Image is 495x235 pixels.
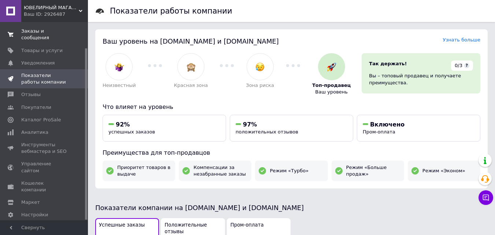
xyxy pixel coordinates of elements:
span: Каталог ProSale [21,117,61,123]
span: Режим «Турбо» [270,168,309,174]
span: Пром-оплата [230,222,264,229]
div: Вы – топовый продавец и получаете преимущества. [369,73,473,86]
button: 92%успешных заказов [103,115,226,142]
button: ВключеноПром-оплата [357,115,480,142]
span: Так держать! [369,61,407,66]
img: :see_no_evil: [186,62,196,71]
span: Покупатели [21,104,51,111]
span: Управление сайтом [21,161,68,174]
span: Ваш уровень на [DOMAIN_NAME] и [DOMAIN_NAME] [103,37,279,45]
span: Настройки [21,212,48,218]
span: ЮВЕЛИРНЫЙ МАГАЗИН "Срібна Олена" [24,4,79,11]
span: Неизвестный [103,82,136,89]
a: Узнать больше [443,37,480,43]
span: положительных отзывов [236,129,298,135]
div: Ваш ID: 2926487 [24,11,88,18]
span: Кошелек компании [21,180,68,193]
span: Ваш уровень [315,89,348,95]
span: Красная зона [174,82,208,89]
img: :woman-shrugging: [115,62,124,71]
span: Преимущества для топ-продавцов [103,149,210,156]
span: Успешные заказы [99,222,145,229]
img: :rocket: [327,62,336,71]
span: Зона риска [246,82,274,89]
span: Товары и услуги [21,47,63,54]
span: Показатели компании на [DOMAIN_NAME] и [DOMAIN_NAME] [95,204,304,212]
h1: Показатели работы компании [110,7,232,15]
span: Аналитика [21,129,48,136]
button: 97%положительных отзывов [230,115,353,142]
div: 0/3 [451,60,473,71]
span: Режим «Эконом» [422,168,465,174]
span: Топ-продавец [312,82,351,89]
span: Что влияет на уровень [103,103,173,110]
span: Маркет [21,199,40,206]
span: Приоритет товаров в выдаче [117,164,171,177]
span: Включено [370,121,405,128]
span: успешных заказов [108,129,155,135]
span: 92% [116,121,130,128]
span: Инструменты вебмастера и SEO [21,142,68,155]
span: Отзывы [21,91,41,98]
span: Пром-оплата [363,129,395,135]
span: Заказы и сообщения [21,28,68,41]
span: ? [464,63,469,68]
span: Режим «Больше продаж» [346,164,400,177]
span: Компенсации за незабранные заказы [193,164,248,177]
span: Уведомления [21,60,55,66]
span: Показатели работы компании [21,72,68,85]
button: Чат с покупателем [479,190,493,205]
img: :disappointed_relieved: [255,62,265,71]
span: 97% [243,121,257,128]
